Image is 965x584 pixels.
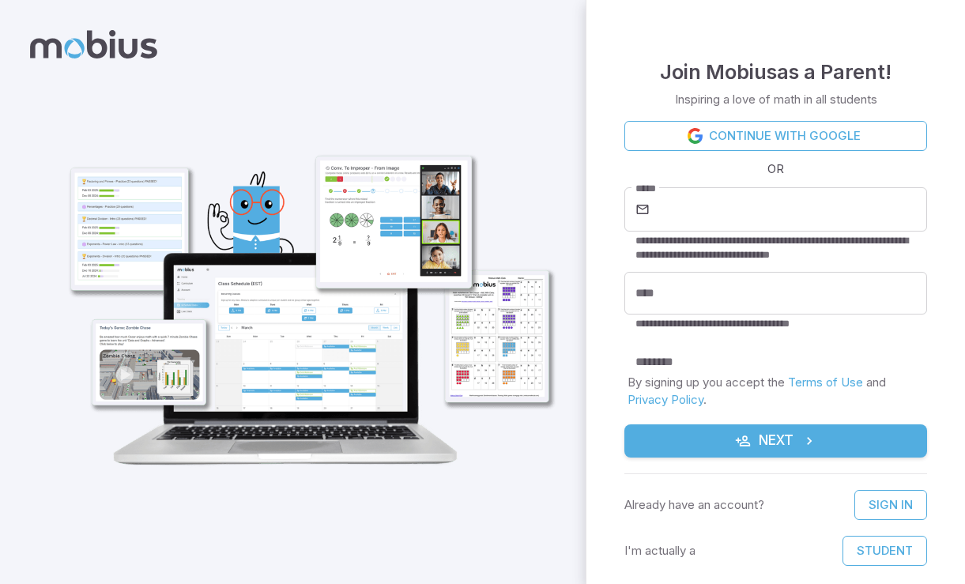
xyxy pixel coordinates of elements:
[854,490,927,520] a: Sign In
[44,98,567,481] img: parent_1-illustration
[624,121,927,151] a: Continue with Google
[624,424,927,458] button: Next
[788,375,863,390] a: Terms of Use
[763,160,788,178] span: OR
[628,392,703,407] a: Privacy Policy
[624,496,764,514] p: Already have an account?
[628,374,924,409] p: By signing up you accept the and .
[660,56,891,88] h4: Join Mobius as a Parent !
[675,91,877,108] p: Inspiring a love of math in all students
[624,542,695,560] p: I'm actually a
[842,536,927,566] button: Student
